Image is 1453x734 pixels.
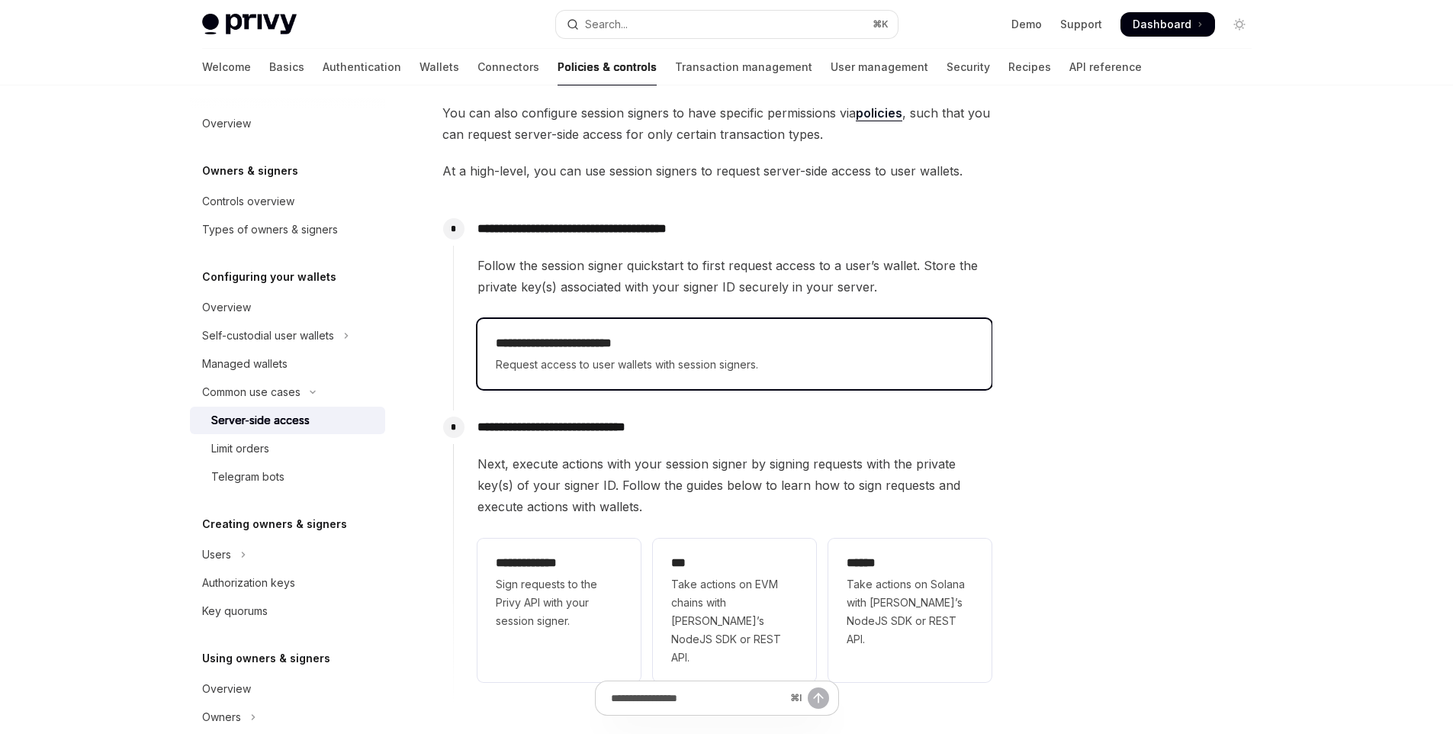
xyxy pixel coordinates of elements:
a: Limit orders [190,435,385,462]
a: Overview [190,675,385,703]
a: Server-side access [190,407,385,434]
input: Ask a question... [611,681,784,715]
div: Overview [202,114,251,133]
a: **** **** ***Sign requests to the Privy API with your session signer. [477,539,641,682]
span: At a high-level, you can use session signers to request server-side access to user wallets. [442,160,992,182]
div: Overview [202,298,251,317]
span: Next, execute actions with your session signer by signing requests with the private key(s) of you... [477,453,992,517]
button: Send message [808,687,829,709]
button: Toggle Self-custodial user wallets section [190,322,385,349]
a: Dashboard [1120,12,1215,37]
a: ***Take actions on EVM chains with [PERSON_NAME]’s NodeJS SDK or REST API. [653,539,816,682]
h5: Using owners & signers [202,649,330,668]
a: Welcome [202,49,251,85]
button: Toggle dark mode [1227,12,1252,37]
a: Telegram bots [190,463,385,491]
a: Controls overview [190,188,385,215]
div: Owners [202,708,241,726]
div: Managed wallets [202,355,288,373]
a: Types of owners & signers [190,216,385,243]
button: Toggle Users section [190,541,385,568]
a: Key quorums [190,597,385,625]
div: Types of owners & signers [202,221,338,239]
h5: Creating owners & signers [202,515,347,533]
div: Self-custodial user wallets [202,327,334,345]
a: API reference [1069,49,1142,85]
span: Take actions on EVM chains with [PERSON_NAME]’s NodeJS SDK or REST API. [671,575,798,667]
a: Recipes [1008,49,1051,85]
h5: Owners & signers [202,162,298,180]
a: Authentication [323,49,401,85]
a: Basics [269,49,304,85]
div: Telegram bots [211,468,284,486]
span: Request access to user wallets with session signers. [496,356,973,374]
div: Users [202,546,231,564]
a: Transaction management [675,49,812,85]
div: Search... [585,15,628,34]
div: Common use cases [202,383,301,401]
a: User management [831,49,928,85]
a: policies [856,105,902,121]
div: Overview [202,680,251,698]
a: Authorization keys [190,569,385,597]
a: Managed wallets [190,350,385,378]
div: Key quorums [202,602,268,620]
a: Connectors [477,49,539,85]
a: **** *Take actions on Solana with [PERSON_NAME]’s NodeJS SDK or REST API. [828,539,992,682]
button: Open search [556,11,898,38]
button: Toggle Owners section [190,703,385,731]
div: Server-side access [211,411,310,430]
span: ⌘ K [873,18,889,31]
h5: Configuring your wallets [202,268,336,286]
button: Toggle Common use cases section [190,378,385,406]
span: Follow the session signer quickstart to first request access to a user’s wallet. Store the privat... [477,255,992,298]
span: Take actions on Solana with [PERSON_NAME]’s NodeJS SDK or REST API. [847,575,973,649]
span: You can also configure session signers to have specific permissions via , such that you can reque... [442,102,992,145]
a: Policies & controls [558,49,657,85]
a: Demo [1011,17,1042,32]
span: Dashboard [1133,17,1191,32]
div: Authorization keys [202,574,295,592]
img: light logo [202,14,297,35]
div: Limit orders [211,439,269,458]
a: Wallets [420,49,459,85]
a: Overview [190,110,385,137]
span: Sign requests to the Privy API with your session signer. [496,575,622,630]
a: Overview [190,294,385,321]
a: Security [947,49,990,85]
div: Controls overview [202,192,294,211]
a: Support [1060,17,1102,32]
